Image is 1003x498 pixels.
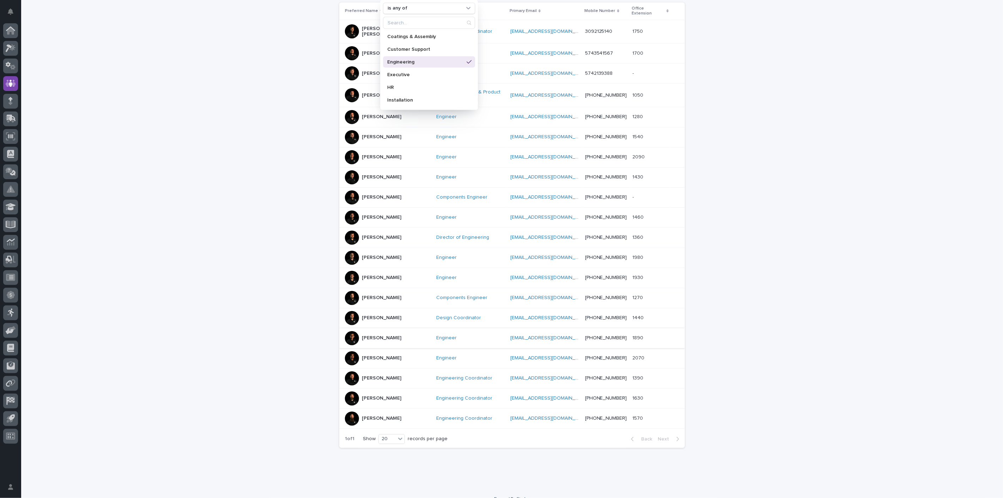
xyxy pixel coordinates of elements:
[633,293,645,301] p: 1270
[510,255,590,260] a: [EMAIL_ADDRESS][DOMAIN_NAME]
[436,174,457,180] a: Engineer
[510,154,590,159] a: [EMAIL_ADDRESS][DOMAIN_NAME]
[362,194,401,200] p: [PERSON_NAME]
[339,127,685,147] tr: [PERSON_NAME]Engineer [EMAIL_ADDRESS][DOMAIN_NAME] [PHONE_NUMBER]15401540
[585,335,627,340] a: [PHONE_NUMBER]
[339,167,685,187] tr: [PERSON_NAME]Engineer [EMAIL_ADDRESS][DOMAIN_NAME] [PHONE_NUMBER]14301430
[362,395,401,401] p: [PERSON_NAME]
[362,415,401,421] p: [PERSON_NAME]
[388,5,407,11] p: is any of
[363,436,376,442] p: Show
[339,107,685,127] tr: [PERSON_NAME]Engineer [EMAIL_ADDRESS][DOMAIN_NAME] [PHONE_NUMBER]12801280
[510,396,590,401] a: [EMAIL_ADDRESS][DOMAIN_NAME]
[510,335,590,340] a: [EMAIL_ADDRESS][DOMAIN_NAME]
[362,315,401,321] p: [PERSON_NAME]
[510,134,590,139] a: [EMAIL_ADDRESS][DOMAIN_NAME]
[379,435,396,443] div: 20
[3,4,18,19] button: Notifications
[362,335,401,341] p: [PERSON_NAME]
[633,394,645,401] p: 1630
[408,436,448,442] p: records per page
[633,27,645,35] p: 1750
[510,175,590,180] a: [EMAIL_ADDRESS][DOMAIN_NAME]
[633,314,645,321] p: 1440
[362,71,401,77] p: [PERSON_NAME]
[510,215,590,220] a: [EMAIL_ADDRESS][DOMAIN_NAME]
[436,335,457,341] a: Engineer
[585,114,627,119] a: [PHONE_NUMBER]
[585,315,627,320] a: [PHONE_NUMBER]
[510,7,537,15] p: Primary Email
[362,214,401,220] p: [PERSON_NAME]
[510,51,590,56] a: [EMAIL_ADDRESS][DOMAIN_NAME]
[585,71,613,76] a: 5742139388
[387,97,464,102] p: Installation
[339,20,685,43] tr: [PERSON_NAME] [PERSON_NAME]Engineering Coordinator [EMAIL_ADDRESS][DOMAIN_NAME] 309212514017501750
[362,375,401,381] p: [PERSON_NAME]
[633,213,645,220] p: 1460
[362,174,401,180] p: [PERSON_NAME]
[436,355,457,361] a: Engineer
[585,295,627,300] a: [PHONE_NUMBER]
[362,275,401,281] p: [PERSON_NAME]
[633,113,645,120] p: 1280
[658,437,673,442] span: Next
[633,69,636,77] p: -
[510,416,590,421] a: [EMAIL_ADDRESS][DOMAIN_NAME]
[510,315,590,320] a: [EMAIL_ADDRESS][DOMAIN_NAME]
[585,235,627,240] a: [PHONE_NUMBER]
[625,436,655,442] button: Back
[339,268,685,288] tr: [PERSON_NAME]Engineer [EMAIL_ADDRESS][DOMAIN_NAME] [PHONE_NUMBER]19301930
[362,92,401,98] p: [PERSON_NAME]
[585,51,613,56] a: 5743541567
[633,233,645,241] p: 1360
[633,374,645,381] p: 1390
[633,414,645,421] p: 1570
[633,253,645,261] p: 1980
[339,368,685,388] tr: [PERSON_NAME]Engineering Coordinator [EMAIL_ADDRESS][DOMAIN_NAME] [PHONE_NUMBER]13901390
[633,193,636,200] p: -
[339,147,685,167] tr: [PERSON_NAME]Engineer [EMAIL_ADDRESS][DOMAIN_NAME] [PHONE_NUMBER]20902090
[585,396,627,401] a: [PHONE_NUMBER]
[510,235,590,240] a: [EMAIL_ADDRESS][DOMAIN_NAME]
[436,295,487,301] a: Components Engineer
[585,275,627,280] a: [PHONE_NUMBER]
[339,388,685,408] tr: [PERSON_NAME]Engineering Coordinator [EMAIL_ADDRESS][DOMAIN_NAME] [PHONE_NUMBER]16301630
[585,154,627,159] a: [PHONE_NUMBER]
[362,114,401,120] p: [PERSON_NAME]
[362,295,401,301] p: [PERSON_NAME]
[637,437,652,442] span: Back
[510,93,590,98] a: [EMAIL_ADDRESS][DOMAIN_NAME]
[633,153,646,160] p: 2090
[339,227,685,248] tr: [PERSON_NAME]Director of Engineering [EMAIL_ADDRESS][DOMAIN_NAME] [PHONE_NUMBER]13601360
[387,72,464,77] p: Executive
[510,114,590,119] a: [EMAIL_ADDRESS][DOMAIN_NAME]
[585,356,627,360] a: [PHONE_NUMBER]
[362,26,431,38] p: [PERSON_NAME] [PERSON_NAME]
[633,173,645,180] p: 1430
[9,8,18,20] div: Notifications
[585,134,627,139] a: [PHONE_NUMBER]
[339,248,685,268] tr: [PERSON_NAME]Engineer [EMAIL_ADDRESS][DOMAIN_NAME] [PHONE_NUMBER]19801980
[339,408,685,429] tr: [PERSON_NAME]Engineering Coordinator [EMAIL_ADDRESS][DOMAIN_NAME] [PHONE_NUMBER]15701570
[585,416,627,421] a: [PHONE_NUMBER]
[339,43,685,63] tr: [PERSON_NAME]Engineer [EMAIL_ADDRESS][DOMAIN_NAME] 574354156717001700
[436,275,457,281] a: Engineer
[383,17,475,28] input: Search
[436,415,492,421] a: Engineering Coordinator
[510,195,590,200] a: [EMAIL_ADDRESS][DOMAIN_NAME]
[345,7,378,15] p: Preferred Name
[585,175,627,180] a: [PHONE_NUMBER]
[585,215,627,220] a: [PHONE_NUMBER]
[436,315,481,321] a: Design Coordinator
[510,295,590,300] a: [EMAIL_ADDRESS][DOMAIN_NAME]
[585,255,627,260] a: [PHONE_NUMBER]
[436,255,457,261] a: Engineer
[510,29,590,34] a: [EMAIL_ADDRESS][DOMAIN_NAME]
[362,134,401,140] p: [PERSON_NAME]
[633,49,645,56] p: 1700
[387,85,464,90] p: HR
[655,436,685,442] button: Next
[436,154,457,160] a: Engineer
[510,376,590,381] a: [EMAIL_ADDRESS][DOMAIN_NAME]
